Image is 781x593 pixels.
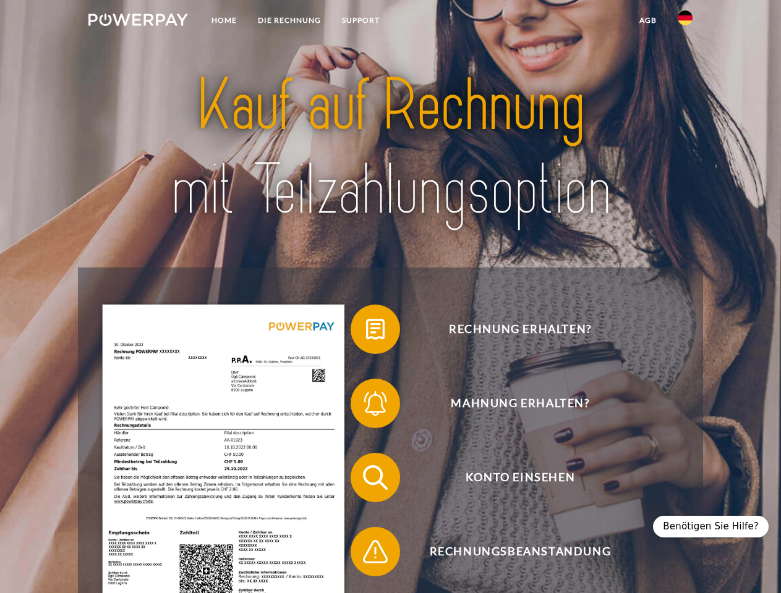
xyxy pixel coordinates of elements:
a: DIE RECHNUNG [247,9,331,32]
span: Mahnung erhalten? [369,379,672,428]
button: Konto einsehen [351,453,672,502]
span: Rechnungsbeanstandung [369,527,672,576]
img: qb_warning.svg [360,536,391,567]
div: Benötigen Sie Hilfe? [653,516,769,537]
img: qb_bill.svg [360,314,391,345]
img: logo-powerpay-white.svg [88,14,188,26]
img: qb_search.svg [360,462,391,493]
button: Rechnungsbeanstandung [351,527,672,576]
a: Home [201,9,247,32]
a: agb [629,9,667,32]
img: de [678,11,693,25]
span: Konto einsehen [369,453,672,502]
img: qb_bell.svg [360,388,391,419]
button: Rechnung erhalten? [351,305,672,354]
button: Mahnung erhalten? [351,379,672,428]
span: Rechnung erhalten? [369,305,672,354]
a: SUPPORT [331,9,390,32]
img: title-powerpay_de.svg [118,59,663,237]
